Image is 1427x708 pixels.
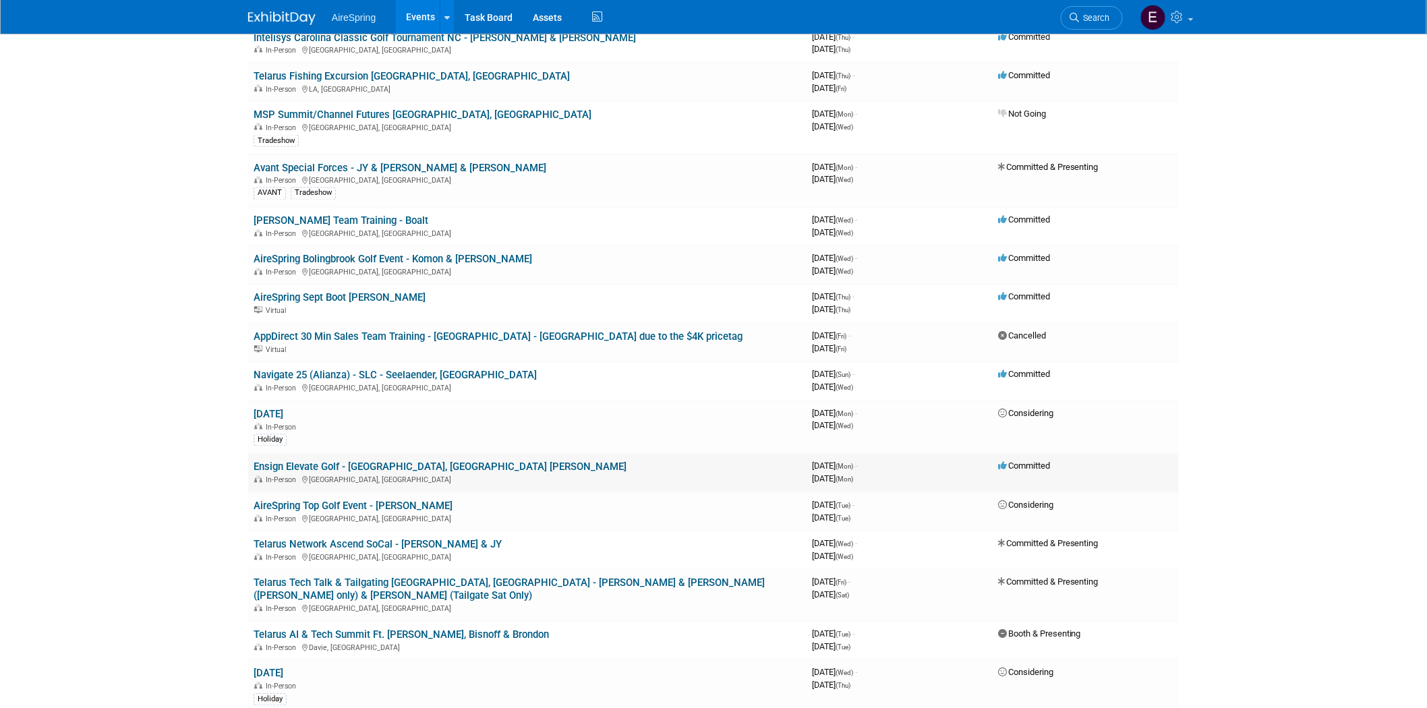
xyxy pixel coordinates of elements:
[836,554,853,561] span: (Wed)
[812,292,854,302] span: [DATE]
[812,577,850,587] span: [DATE]
[998,629,1081,639] span: Booth & Presenting
[836,268,853,276] span: (Wed)
[254,228,801,239] div: [GEOGRAPHIC_DATA], [GEOGRAPHIC_DATA]
[836,541,853,548] span: (Wed)
[254,346,262,353] img: Virtual Event
[254,554,262,560] img: In-Person Event
[812,331,850,341] span: [DATE]
[998,32,1050,42] span: Committed
[254,46,262,53] img: In-Person Event
[812,461,857,471] span: [DATE]
[836,72,850,80] span: (Thu)
[998,500,1053,510] span: Considering
[998,409,1053,419] span: Considering
[836,423,853,430] span: (Wed)
[855,668,857,678] span: -
[836,384,853,392] span: (Wed)
[266,476,300,485] span: In-Person
[812,680,850,690] span: [DATE]
[855,109,857,119] span: -
[836,256,853,263] span: (Wed)
[812,421,853,431] span: [DATE]
[254,32,636,44] a: Intelisys Carolina Classic Golf Tournament NC - [PERSON_NAME] & [PERSON_NAME]
[254,476,262,483] img: In-Person Event
[852,629,854,639] span: -
[248,11,316,25] img: ExhibitDay
[836,670,853,677] span: (Wed)
[254,331,742,343] a: AppDirect 30 Min Sales Team Training - [GEOGRAPHIC_DATA] - [GEOGRAPHIC_DATA] due to the $4K pricetag
[291,187,336,200] div: Tradeshow
[812,344,846,354] span: [DATE]
[254,513,801,524] div: [GEOGRAPHIC_DATA], [GEOGRAPHIC_DATA]
[266,177,300,185] span: In-Person
[266,346,290,355] span: Virtual
[254,461,627,473] a: Ensign Elevate Golf - [GEOGRAPHIC_DATA], [GEOGRAPHIC_DATA] [PERSON_NAME]
[836,230,853,237] span: (Wed)
[254,423,262,430] img: In-Person Event
[812,32,854,42] span: [DATE]
[254,307,262,314] img: Virtual Event
[812,83,846,93] span: [DATE]
[254,292,426,304] a: AireSpring Sept Boot [PERSON_NAME]
[812,474,853,484] span: [DATE]
[836,123,853,131] span: (Wed)
[836,34,850,41] span: (Thu)
[812,382,853,392] span: [DATE]
[266,46,300,55] span: In-Person
[998,292,1050,302] span: Committed
[998,162,1099,172] span: Committed & Presenting
[254,187,286,200] div: AVANT
[812,668,857,678] span: [DATE]
[254,539,502,551] a: Telarus Network Ascend SoCal - [PERSON_NAME] & JY
[266,554,300,562] span: In-Person
[812,629,854,639] span: [DATE]
[998,254,1050,264] span: Committed
[254,44,801,55] div: [GEOGRAPHIC_DATA], [GEOGRAPHIC_DATA]
[812,409,857,419] span: [DATE]
[855,539,857,549] span: -
[266,307,290,316] span: Virtual
[836,463,853,471] span: (Mon)
[836,217,853,225] span: (Wed)
[254,162,546,174] a: Avant Special Forces - JY & [PERSON_NAME] & [PERSON_NAME]
[812,539,857,549] span: [DATE]
[254,434,287,446] div: Holiday
[254,382,801,393] div: [GEOGRAPHIC_DATA], [GEOGRAPHIC_DATA]
[254,230,262,237] img: In-Person Event
[836,164,853,171] span: (Mon)
[266,268,300,277] span: In-Person
[836,631,850,639] span: (Tue)
[998,370,1050,380] span: Committed
[254,629,549,641] a: Telarus AI & Tech Summit Ft. [PERSON_NAME], Bisnoff & Brondon
[1079,13,1110,23] span: Search
[254,83,801,94] div: LA, [GEOGRAPHIC_DATA]
[998,331,1046,341] span: Cancelled
[998,70,1050,80] span: Committed
[254,605,262,612] img: In-Person Event
[254,603,801,614] div: [GEOGRAPHIC_DATA], [GEOGRAPHIC_DATA]
[836,476,853,483] span: (Mon)
[852,32,854,42] span: -
[855,461,857,471] span: -
[836,346,846,353] span: (Fri)
[836,644,850,651] span: (Tue)
[812,513,850,523] span: [DATE]
[254,215,428,227] a: [PERSON_NAME] Team Training - Boalt
[254,70,570,82] a: Telarus Fishing Excursion [GEOGRAPHIC_DATA], [GEOGRAPHIC_DATA]
[254,644,262,651] img: In-Person Event
[254,177,262,183] img: In-Person Event
[836,502,850,510] span: (Tue)
[998,668,1053,678] span: Considering
[266,605,300,614] span: In-Person
[836,177,853,184] span: (Wed)
[836,333,846,341] span: (Fri)
[848,331,850,341] span: -
[855,409,857,419] span: -
[812,162,857,172] span: [DATE]
[855,162,857,172] span: -
[254,370,537,382] a: Navigate 25 (Alianza) - SLC - Seelaender, [GEOGRAPHIC_DATA]
[998,577,1099,587] span: Committed & Presenting
[998,215,1050,225] span: Committed
[855,215,857,225] span: -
